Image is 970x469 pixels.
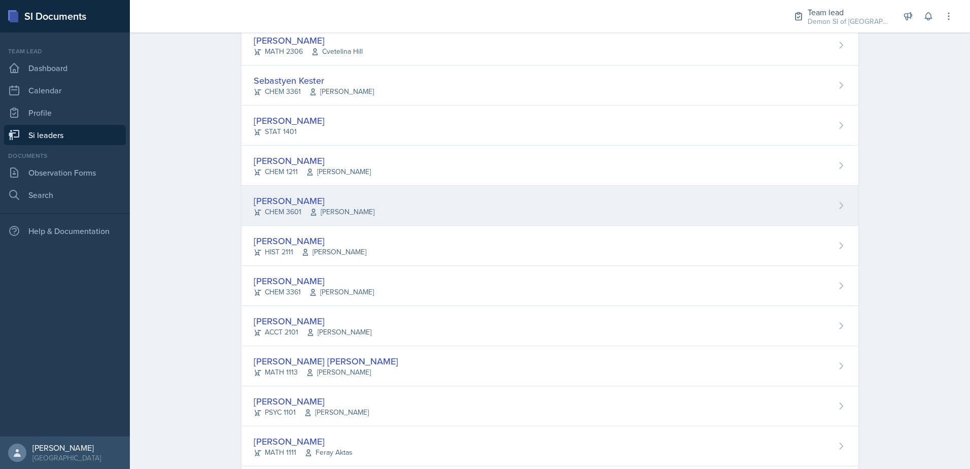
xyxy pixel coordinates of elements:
[301,247,366,257] span: [PERSON_NAME]
[254,247,366,257] div: HIST 2111
[254,154,371,167] div: [PERSON_NAME]
[241,146,858,186] a: [PERSON_NAME] CHEM 1211[PERSON_NAME]
[254,74,374,87] div: Sebastyen Kester
[241,426,858,466] a: [PERSON_NAME] MATH 1111Feray Aktas
[254,207,374,217] div: CHEM 3601
[254,46,363,57] div: MATH 2306
[241,65,858,106] a: Sebastyen Kester CHEM 3361[PERSON_NAME]
[254,447,353,458] div: MATH 1111
[254,394,369,408] div: [PERSON_NAME]
[304,407,369,418] span: [PERSON_NAME]
[808,16,889,27] div: Demon SI of [GEOGRAPHIC_DATA] / Fall 2025
[4,185,126,205] a: Search
[4,58,126,78] a: Dashboard
[241,226,858,266] a: [PERSON_NAME] HIST 2111[PERSON_NAME]
[306,367,371,378] span: [PERSON_NAME]
[241,346,858,386] a: [PERSON_NAME] [PERSON_NAME] MATH 1113[PERSON_NAME]
[254,354,398,368] div: [PERSON_NAME] [PERSON_NAME]
[241,306,858,346] a: [PERSON_NAME] ACCT 2101[PERSON_NAME]
[254,33,363,47] div: [PERSON_NAME]
[32,443,101,453] div: [PERSON_NAME]
[241,266,858,306] a: [PERSON_NAME] CHEM 3361[PERSON_NAME]
[311,46,363,57] span: Cvetelina Hill
[808,6,889,18] div: Team lead
[254,407,369,418] div: PSYC 1101
[254,287,374,297] div: CHEM 3361
[32,453,101,463] div: [GEOGRAPHIC_DATA]
[254,434,353,448] div: [PERSON_NAME]
[254,327,371,338] div: ACCT 2101
[254,274,374,288] div: [PERSON_NAME]
[309,86,374,97] span: [PERSON_NAME]
[254,194,374,208] div: [PERSON_NAME]
[241,106,858,146] a: [PERSON_NAME] STAT 1401
[254,166,371,177] div: CHEM 1211
[254,234,366,248] div: [PERSON_NAME]
[306,166,371,177] span: [PERSON_NAME]
[241,186,858,226] a: [PERSON_NAME] CHEM 3601[PERSON_NAME]
[4,221,126,241] div: Help & Documentation
[4,162,126,183] a: Observation Forms
[241,25,858,65] a: [PERSON_NAME] MATH 2306Cvetelina Hill
[309,287,374,297] span: [PERSON_NAME]
[4,103,126,123] a: Profile
[306,327,371,338] span: [PERSON_NAME]
[241,386,858,426] a: [PERSON_NAME] PSYC 1101[PERSON_NAME]
[4,47,126,56] div: Team lead
[4,151,126,160] div: Documents
[4,125,126,145] a: Si leaders
[254,367,398,378] div: MATH 1113
[304,447,353,458] span: Feray Aktas
[254,126,325,137] div: STAT 1401
[254,314,371,328] div: [PERSON_NAME]
[4,80,126,100] a: Calendar
[309,207,374,217] span: [PERSON_NAME]
[254,86,374,97] div: CHEM 3361
[254,114,325,127] div: [PERSON_NAME]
